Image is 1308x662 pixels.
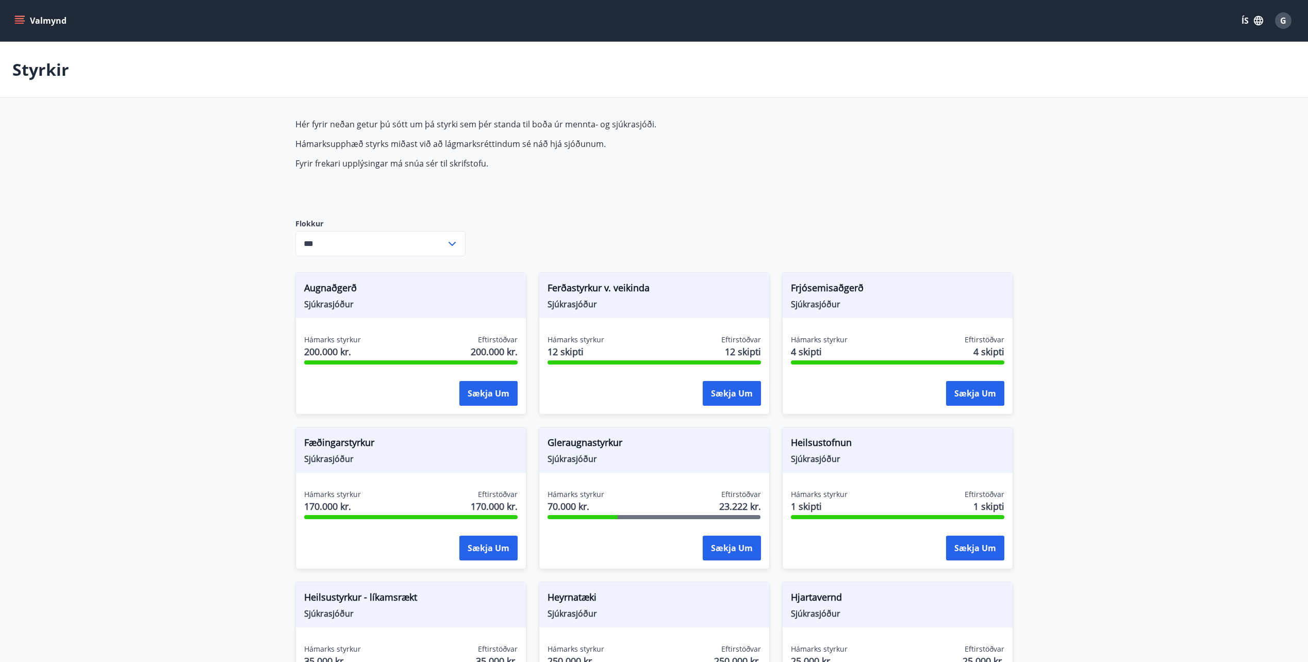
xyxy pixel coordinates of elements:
[295,158,782,169] p: Fyrir frekari upplýsingar má snúa sér til skrifstofu.
[721,644,761,654] span: Eftirstöðvar
[548,281,761,299] span: Ferðastyrkur v. veikinda
[548,299,761,310] span: Sjúkrasjóður
[791,335,848,345] span: Hámarks styrkur
[791,590,1004,608] span: Hjartavernd
[725,345,761,358] span: 12 skipti
[12,58,69,81] p: Styrkir
[946,536,1004,560] button: Sækja um
[1236,11,1269,30] button: ÍS
[965,644,1004,654] span: Eftirstöðvar
[973,345,1004,358] span: 4 skipti
[791,489,848,500] span: Hámarks styrkur
[791,281,1004,299] span: Frjósemisaðgerð
[304,281,518,299] span: Augnaðgerð
[1280,15,1286,26] span: G
[548,453,761,465] span: Sjúkrasjóður
[304,489,361,500] span: Hámarks styrkur
[791,500,848,513] span: 1 skipti
[719,500,761,513] span: 23.222 kr.
[548,335,604,345] span: Hámarks styrkur
[304,453,518,465] span: Sjúkrasjóður
[471,345,518,358] span: 200.000 kr.
[548,436,761,453] span: Gleraugnastyrkur
[791,453,1004,465] span: Sjúkrasjóður
[548,345,604,358] span: 12 skipti
[703,381,761,406] button: Sækja um
[791,608,1004,619] span: Sjúkrasjóður
[548,644,604,654] span: Hámarks styrkur
[548,500,604,513] span: 70.000 kr.
[304,644,361,654] span: Hámarks styrkur
[471,500,518,513] span: 170.000 kr.
[459,536,518,560] button: Sækja um
[965,489,1004,500] span: Eftirstöðvar
[295,138,782,150] p: Hámarksupphæð styrks miðast við að lágmarksréttindum sé náð hjá sjóðunum.
[703,536,761,560] button: Sækja um
[965,335,1004,345] span: Eftirstöðvar
[478,644,518,654] span: Eftirstöðvar
[304,299,518,310] span: Sjúkrasjóður
[304,608,518,619] span: Sjúkrasjóður
[295,219,466,229] label: Flokkur
[304,436,518,453] span: Fæðingarstyrkur
[459,381,518,406] button: Sækja um
[791,345,848,358] span: 4 skipti
[946,381,1004,406] button: Sækja um
[791,299,1004,310] span: Sjúkrasjóður
[548,608,761,619] span: Sjúkrasjóður
[721,335,761,345] span: Eftirstöðvar
[295,119,782,130] p: Hér fyrir neðan getur þú sótt um þá styrki sem þér standa til boða úr mennta- og sjúkrasjóði.
[721,489,761,500] span: Eftirstöðvar
[12,11,71,30] button: menu
[304,335,361,345] span: Hámarks styrkur
[304,590,518,608] span: Heilsustyrkur - líkamsrækt
[548,489,604,500] span: Hámarks styrkur
[304,345,361,358] span: 200.000 kr.
[791,644,848,654] span: Hámarks styrkur
[548,590,761,608] span: Heyrnatæki
[478,335,518,345] span: Eftirstöðvar
[791,436,1004,453] span: Heilsustofnun
[1271,8,1296,33] button: G
[478,489,518,500] span: Eftirstöðvar
[304,500,361,513] span: 170.000 kr.
[973,500,1004,513] span: 1 skipti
